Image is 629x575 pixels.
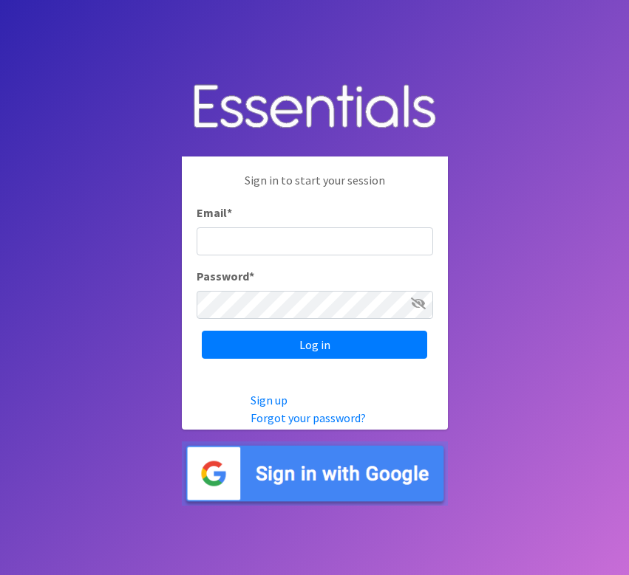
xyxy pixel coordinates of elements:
[251,393,288,407] a: Sign up
[182,69,448,145] img: Human Essentials
[197,267,254,285] label: Password
[197,171,433,204] p: Sign in to start your session
[251,410,366,425] a: Forgot your password?
[182,441,448,506] img: Sign in with Google
[227,205,232,220] abbr: required
[197,204,232,221] label: Email
[249,269,254,283] abbr: required
[202,331,427,359] input: Log in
